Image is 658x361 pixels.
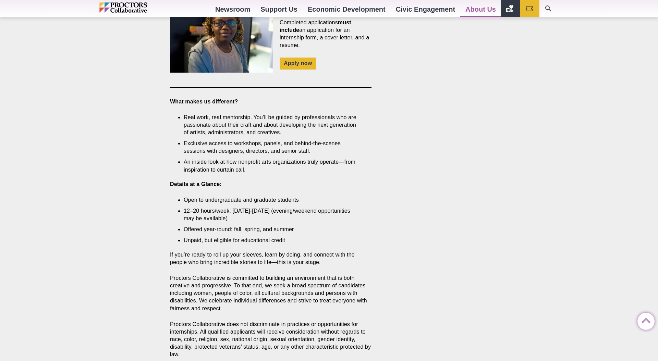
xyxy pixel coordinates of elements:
li: Exclusive access to workshops, panels, and behind-the-scenes sessions with designers, directors, ... [184,140,361,155]
strong: What makes us different? [170,99,238,104]
li: An inside look at how nonprofit arts organizations truly operate—from inspiration to curtain call. [184,158,361,173]
li: Open to undergraduate and graduate students [184,196,361,204]
img: Proctors logo [99,2,176,13]
li: Unpaid, but eligible for educational credit [184,237,361,244]
a: Apply now [280,58,316,70]
a: Back to Top [637,313,651,327]
p: Proctors Collaborative does not discriminate in practices or opportunities for internships. All q... [170,321,371,358]
strong: Details at a Glance: [170,181,222,187]
li: Offered year-round: fall, spring, and summer [184,226,361,233]
p: Proctors Collaborative is committed to building an environment that is both creative and progress... [170,274,371,312]
li: 12–20 hours/week, [DATE]-[DATE] (evening/weekend opportunities may be available) [184,207,361,222]
p: If you’re ready to roll up your sleeves, learn by doing, and connect with the people who bring in... [170,251,371,266]
strong: must include [280,20,351,33]
li: Real work, real mentorship. You’ll be guided by professionals who are passionate about their craf... [184,114,361,136]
